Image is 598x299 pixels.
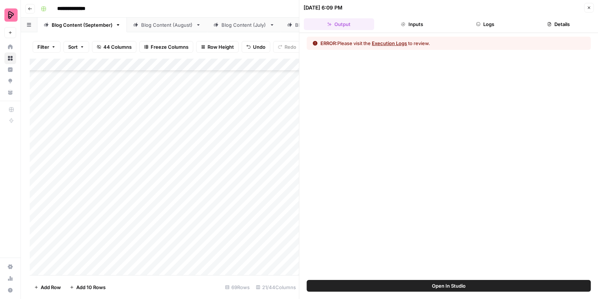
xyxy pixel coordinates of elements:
[523,18,594,30] button: Details
[321,40,430,47] div: Please visit the to review.
[68,43,78,51] span: Sort
[4,273,16,284] a: Usage
[141,21,193,29] div: Blog Content (August)
[242,41,270,53] button: Undo
[4,64,16,75] a: Insights
[304,18,374,30] button: Output
[127,18,207,32] a: Blog Content (August)
[450,18,521,30] button: Logs
[273,41,301,53] button: Redo
[4,284,16,296] button: Help + Support
[37,18,127,32] a: Blog Content (September)
[221,21,267,29] div: Blog Content (July)
[4,75,16,87] a: Opportunities
[304,4,343,11] div: [DATE] 6:09 PM
[432,282,466,289] span: Open In Studio
[295,21,341,29] div: Blog Content (April)
[65,281,110,293] button: Add 10 Rows
[4,52,16,64] a: Browse
[208,43,234,51] span: Row Height
[4,8,18,22] img: Preply Logo
[253,281,299,293] div: 21/44 Columns
[307,280,591,292] button: Open In Studio
[4,41,16,53] a: Home
[285,43,296,51] span: Redo
[321,40,338,46] span: ERROR:
[281,18,355,32] a: Blog Content (April)
[52,21,113,29] div: Blog Content (September)
[30,281,65,293] button: Add Row
[4,86,16,98] a: Your Data
[372,40,407,47] button: Execution Logs
[41,284,61,291] span: Add Row
[377,18,447,30] button: Inputs
[37,43,49,51] span: Filter
[196,41,239,53] button: Row Height
[92,41,136,53] button: 44 Columns
[253,43,265,51] span: Undo
[222,281,253,293] div: 69 Rows
[207,18,281,32] a: Blog Content (July)
[4,261,16,273] a: Settings
[103,43,132,51] span: 44 Columns
[4,6,16,24] button: Workspace: Preply
[63,41,89,53] button: Sort
[76,284,106,291] span: Add 10 Rows
[33,41,60,53] button: Filter
[151,43,188,51] span: Freeze Columns
[139,41,193,53] button: Freeze Columns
